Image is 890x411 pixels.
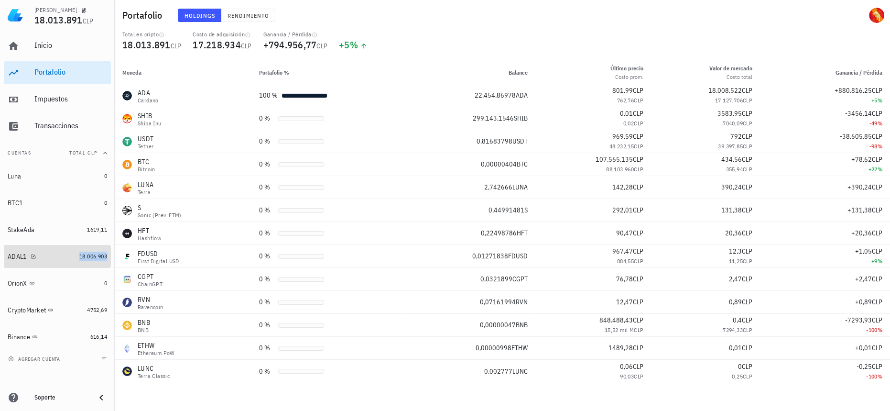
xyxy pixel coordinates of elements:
[845,316,872,324] span: -7293,93
[8,253,27,261] div: ADAL1
[743,143,752,150] span: CLP
[633,316,643,324] span: CLP
[610,64,643,73] div: Último precio
[723,326,743,333] span: 7294,33
[612,132,633,141] span: 969,59
[138,189,153,195] div: Terra
[878,373,882,380] span: %
[122,344,132,353] div: ETHW-icon
[122,321,132,330] div: BNB-icon
[122,31,181,38] div: Total en cripto
[729,298,742,306] span: 0,89
[184,12,216,19] span: Holdings
[259,274,274,284] div: 0 %
[872,247,882,255] span: CLP
[138,180,153,189] div: LUNA
[872,183,882,191] span: CLP
[851,155,872,164] span: +78,62
[138,134,153,144] div: USDT
[138,327,150,333] div: BNB
[605,326,634,333] span: 15,52 mil M
[405,61,535,84] th: Balance: Sin ordenar. Pulse para ordenar de forma ascendente.
[477,137,512,145] span: 0,81683798
[738,362,742,371] span: 0
[488,206,524,214] span: 0,44991481
[87,226,107,233] span: 1619,11
[138,281,163,287] div: ChainGPT
[138,212,182,218] div: Sonic (prev. FTM)
[90,333,107,340] span: 616,14
[726,166,742,173] span: 355,94
[6,354,65,364] button: agregar cuenta
[616,298,633,306] span: 12,47
[472,252,508,260] span: 0,01271838
[878,120,882,127] span: %
[104,172,107,179] span: 0
[138,226,161,235] div: HFT
[138,364,170,373] div: LUNC
[855,275,872,283] span: +2,47
[480,321,516,329] span: 0,00000047
[743,326,752,333] span: CLP
[768,372,882,381] div: -100
[138,88,159,98] div: ADA
[768,256,882,266] div: +9
[8,306,46,314] div: CryptoMarket
[743,166,752,173] span: CLP
[512,367,528,376] span: LUNC
[104,199,107,206] span: 0
[633,362,643,371] span: CLP
[122,183,132,192] div: LUNA-icon
[869,8,884,23] div: avatar
[138,258,179,264] div: First Digital USD
[138,235,161,241] div: Hashflow
[484,183,512,191] span: 2,742666
[480,275,512,283] span: 0,0321899
[79,253,107,260] span: 18.006.903
[623,120,634,127] span: 0,02
[138,249,179,258] div: FDUSD
[633,206,643,214] span: CLP
[743,257,752,265] span: CLP
[872,316,882,324] span: CLP
[10,356,60,362] span: agregar cuenta
[730,132,742,141] span: 792
[138,272,163,281] div: CGPT
[4,115,111,138] a: Transacciones
[742,362,752,371] span: CLP
[34,94,107,103] div: Impuestos
[171,42,182,50] span: CLP
[708,86,742,95] span: 18.008.522
[259,251,274,261] div: 0 %
[122,367,132,376] div: LUNC-icon
[617,257,634,265] span: 884,55
[8,333,30,341] div: Binance
[709,73,752,81] div: Costo total
[138,318,150,327] div: BNB
[34,13,83,26] span: 18.013.891
[122,8,166,23] h1: Portafolio
[633,275,643,283] span: CLP
[617,97,634,104] span: 762,76
[612,86,633,95] span: 801,99
[835,86,872,95] span: +880.816,25
[259,136,274,146] div: 0 %
[138,121,162,126] div: Shiba Inu
[768,119,882,128] div: -49
[259,367,274,377] div: 0 %
[263,31,328,38] div: Ganancia / Pérdida
[620,109,633,118] span: 0,01
[516,298,528,306] span: RVN
[8,172,21,180] div: Luna
[709,64,752,73] div: Valor de mercado
[742,183,752,191] span: CLP
[633,183,643,191] span: CLP
[872,344,882,352] span: CLP
[69,150,98,156] span: Total CLP
[596,155,633,164] span: 107.565.135
[259,113,274,123] div: 0 %
[733,316,742,324] span: 0,4
[742,247,752,255] span: CLP
[83,17,94,25] span: CLP
[847,183,872,191] span: +390,24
